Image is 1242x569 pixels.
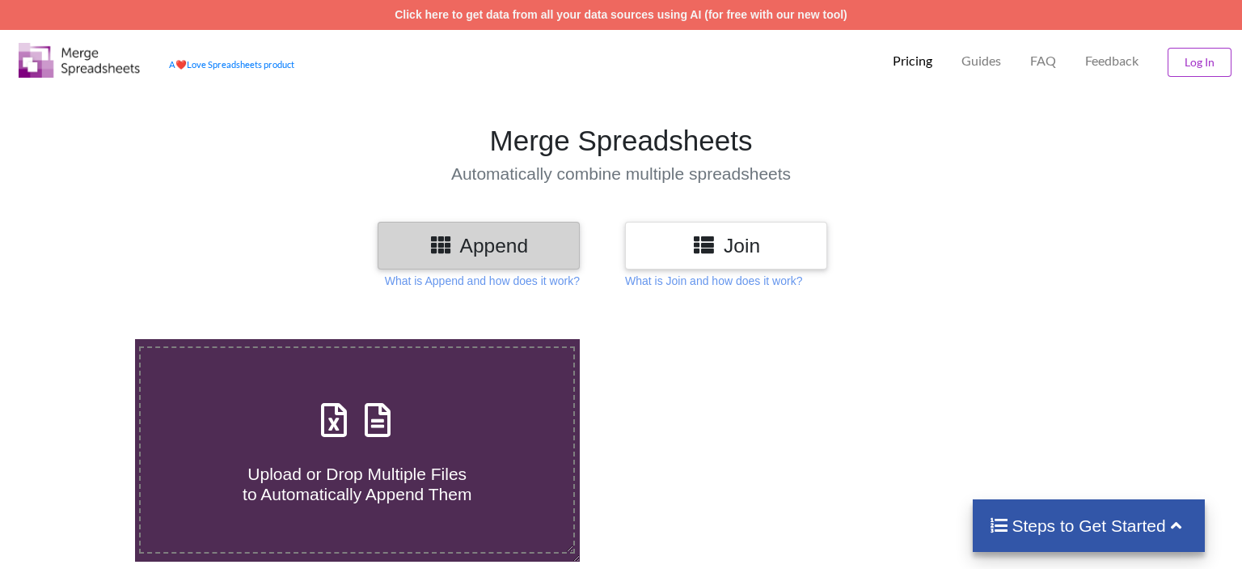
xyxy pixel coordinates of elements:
p: What is Join and how does it work? [625,273,802,289]
span: Feedback [1085,54,1138,67]
span: Upload or Drop Multiple Files to Automatically Append Them [243,465,471,503]
span: heart [175,59,187,70]
button: Log In [1168,48,1231,77]
h3: Append [390,234,568,257]
h3: Join [637,234,815,257]
p: What is Append and how does it work? [385,273,580,289]
p: Pricing [893,53,932,70]
p: Guides [961,53,1001,70]
h4: Steps to Get Started [989,516,1189,536]
a: AheartLove Spreadsheets product [169,59,294,70]
a: Click here to get data from all your data sources using AI (for free with our new tool) [395,8,847,21]
p: FAQ [1030,53,1056,70]
img: Logo.png [19,43,140,78]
